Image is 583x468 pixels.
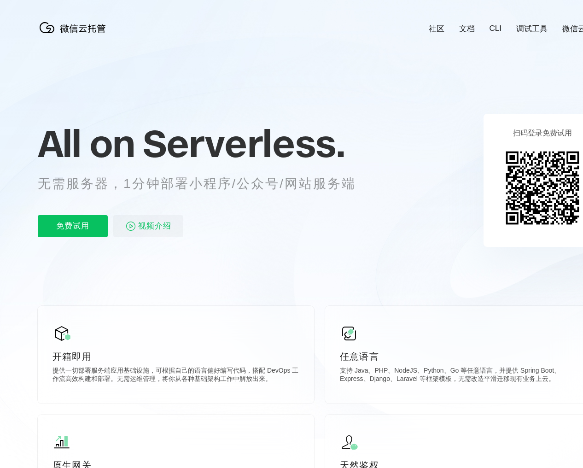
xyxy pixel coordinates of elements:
[143,120,345,166] span: Serverless.
[38,120,134,166] span: All on
[38,18,111,37] img: 微信云托管
[52,350,299,363] p: 开箱即用
[38,175,373,193] p: 无需服务器，1分钟部署小程序/公众号/网站服务端
[38,30,111,38] a: 微信云托管
[516,23,548,34] a: 调试工具
[459,23,475,34] a: 文档
[513,129,572,138] p: 扫码登录免费试用
[138,215,171,237] span: 视频介绍
[429,23,444,34] a: 社区
[490,24,501,33] a: CLI
[52,367,299,385] p: 提供一切部署服务端应用基础设施，可根据自己的语言偏好编写代码，搭配 DevOps 工作流高效构建和部署。无需运维管理，将你从各种基础架构工作中解放出来。
[38,215,108,237] p: 免费试用
[125,221,136,232] img: video_play.svg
